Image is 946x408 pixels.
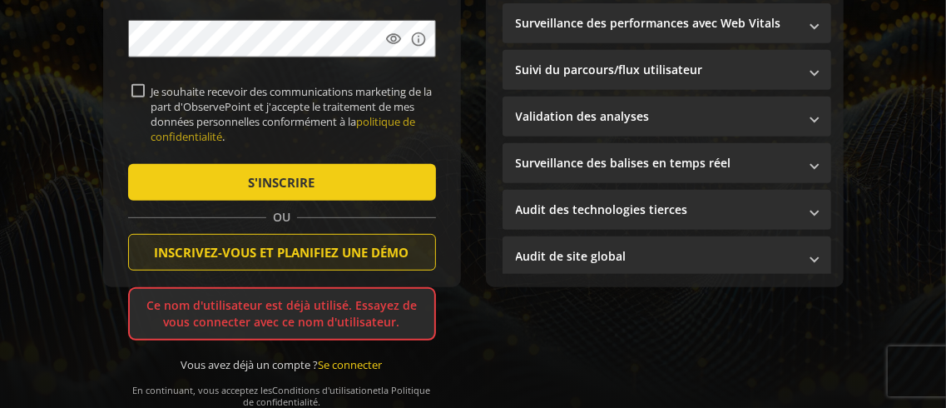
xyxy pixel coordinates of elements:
font: Suivi du parcours/flux utilisateur [516,62,703,77]
mat-expansion-panel-header: Suivi du parcours/flux utilisateur [503,50,831,90]
button: INSCRIVEZ-VOUS ET PLANIFIEZ UNE DÉMO [128,234,436,271]
mat-expansion-panel-header: Audit de site global [503,236,831,276]
a: Se connecter [319,357,383,372]
font: Ce nom d'utilisateur est déjà utilisé. Essayez de vous connecter avec ce nom d'utilisateur. [146,297,417,330]
font: Validation des analyses [516,108,650,124]
button: S'INSCRIRE [128,164,436,201]
mat-expansion-panel-header: Surveillance des performances avec Web Vitals [503,3,831,43]
font: Vous avez déjà un compte ? [181,357,319,372]
font: la Politique de confidentialité [243,384,431,408]
font: INSCRIVEZ-VOUS ET PLANIFIEZ UNE DÉMO [155,244,409,261]
font: Surveillance des balises en temps réel [516,155,731,171]
mat-expansion-panel-header: Audit des technologies tierces [503,190,831,230]
font: Surveillance des performances avec Web Vitals [516,15,781,31]
mat-icon: visibility [386,31,403,47]
font: En continuant, vous acceptez les [133,384,273,396]
font: S'INSCRIRE [249,174,315,191]
font: . [223,129,225,144]
font: Audit de site global [516,248,627,264]
mat-expansion-panel-header: Surveillance des balises en temps réel [503,143,831,183]
font: Je souhaite recevoir des communications marketing de la part d'ObservePoint et j'accepte le trait... [151,84,433,129]
mat-icon: info [411,31,428,47]
font: politique de confidentialité [151,114,416,144]
mat-expansion-panel-header: Validation des analyses [503,97,831,137]
font: Audit des technologies tierces [516,202,688,217]
font: Conditions d'utilisation [273,384,374,396]
font: . [318,396,320,408]
font: et [374,384,382,396]
font: OU [273,209,290,225]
